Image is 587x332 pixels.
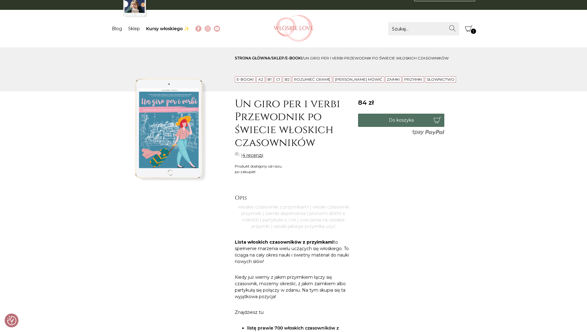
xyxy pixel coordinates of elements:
a: Zaimki [387,77,400,82]
h2: Opis [235,195,352,201]
a: E-booki [285,56,302,60]
a: sklep [271,56,284,60]
a: Słownictwo [427,77,455,82]
span: / / / [235,56,449,60]
input: Szukaj... [388,22,459,35]
img: Włoskielove [274,15,314,43]
p: włoskie czasowniki z przyimkami | włoski czasownik przyimek | zaimki dopełnienia | pronomi dirett... [235,204,352,230]
a: C1 [276,77,280,82]
a: B2 [285,77,290,82]
a: Kursy włoskiego ✨ [146,26,189,31]
a: Sklep [128,26,140,31]
span: to spełnienie marzenia wielu uczących się włoskiego. To ściąga na cały okres nauki i świetny mate... [235,239,349,264]
span: 1 [471,29,476,34]
span: 84 [358,99,374,106]
a: 4 recenzji [243,152,263,159]
a: Przyimki [404,77,422,82]
a: A2 [258,77,263,82]
a: E-booki [237,77,254,82]
img: Revisit consent button [7,316,16,325]
button: Preferencje co do zgód [7,316,16,325]
span: Un giro per i verbi Przewodnik po świecie włoskich czasowników [304,56,449,60]
button: Do koszyka [358,114,444,127]
a: Blog [112,26,122,31]
span: Kiedy już wiemy z jakim przyimkiem łączy się czasownik, możemy określić, z jakim zaimkiem albo pa... [235,274,346,299]
div: Produkt dostępny od razu po zakupie! [235,164,282,175]
h1: Un giro per i verbi Przewodnik po świecie włoskich czasowników [235,98,352,149]
a: B1 [267,77,271,82]
button: Koszyk [462,22,475,35]
a: Rozumieć gramę [294,77,330,82]
a: Strona główna [235,56,270,60]
a: [PERSON_NAME] mówić [335,77,382,82]
b: Lista włoskich czasowników z przyimkami [235,239,333,245]
span: Znajdziesz tu: [235,310,264,315]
